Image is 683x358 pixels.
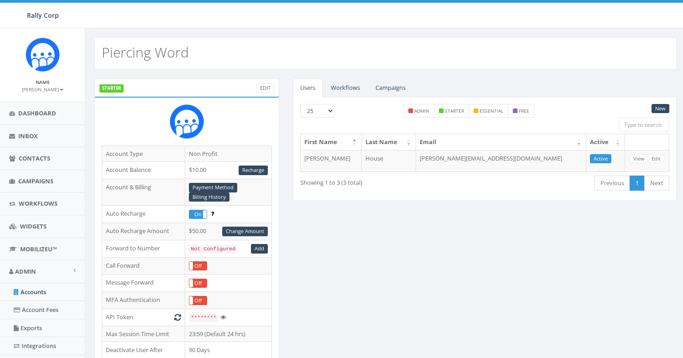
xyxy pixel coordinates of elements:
td: Account & Billing [102,179,185,206]
small: starter [445,108,464,114]
span: Campaigns [18,177,53,185]
td: Non Profit [185,145,272,162]
th: Email: activate to sort column ascending [416,134,586,150]
span: MobilizeU™ [20,245,57,253]
i: Generate New Token [174,314,181,320]
img: Rally_Corp_Icon.png [170,104,204,139]
td: Auto Recharge Amount [102,223,185,240]
a: Payment Method [189,183,237,192]
td: Message Forward [102,275,185,292]
th: First Name: activate to sort column descending [301,134,362,150]
label: Off [189,279,207,288]
label: Off [189,262,207,270]
td: Auto Recharge [102,206,185,223]
a: Edit [256,83,274,93]
span: Workflows [19,199,57,208]
img: Icon_1.png [26,37,60,72]
td: MFA Authentication [102,292,185,309]
span: Inbox [18,132,38,140]
th: Active: activate to sort column ascending [586,134,625,150]
a: Workflows [323,78,367,97]
a: Recharge [239,166,268,175]
small: Name [36,79,50,85]
a: Users [293,78,323,97]
td: [PERSON_NAME] [301,150,362,172]
small: essential [480,108,503,114]
td: API Token [102,309,185,326]
h2: Piercing Word [102,45,189,60]
span: Dashboard [18,109,56,117]
td: Account Type [102,145,185,162]
td: House [362,150,416,172]
td: Call Forward [102,257,185,275]
label: On [189,210,207,219]
span: Admin [15,267,36,275]
div: OnOff [189,261,207,271]
span: Enable to prevent campaign failure. [211,209,214,218]
span: Contacts [19,154,50,162]
td: Forward to Number [102,240,185,257]
a: Active [590,154,611,164]
a: Previous [594,176,630,191]
a: Campaigns [368,78,413,97]
a: Billing History [189,192,229,202]
td: $50.00 [185,223,272,240]
small: [PERSON_NAME] [22,86,63,93]
td: Max Session Time Limit [102,326,185,342]
td: [PERSON_NAME][EMAIL_ADDRESS][DOMAIN_NAME] [416,150,586,172]
label: STARTER [99,84,124,93]
a: Edit [648,154,664,164]
a: View [630,154,648,164]
td: 23:59 (Default 24 hrs) [185,326,272,342]
div: OnOff [189,296,207,306]
label: Off [189,296,207,305]
a: [PERSON_NAME] [22,85,63,93]
div: OnOff [189,210,207,219]
div: OnOff [189,279,207,288]
small: free [519,108,529,114]
a: Change Amount [222,227,268,236]
a: Next [644,176,669,191]
div: Showing 1 to 3 (3 total) [300,175,446,187]
span: Widgets [20,222,47,230]
a: 1 [630,176,645,191]
th: Last Name: activate to sort column ascending [362,134,416,150]
input: Type to search [619,118,669,131]
span: Rally Corp [27,11,59,20]
code: Not Configured [189,245,237,253]
td: Account Balance [102,162,185,179]
small: admin [414,108,429,114]
a: Add [251,244,268,254]
a: New [652,104,669,114]
td: $10.00 [185,162,272,179]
